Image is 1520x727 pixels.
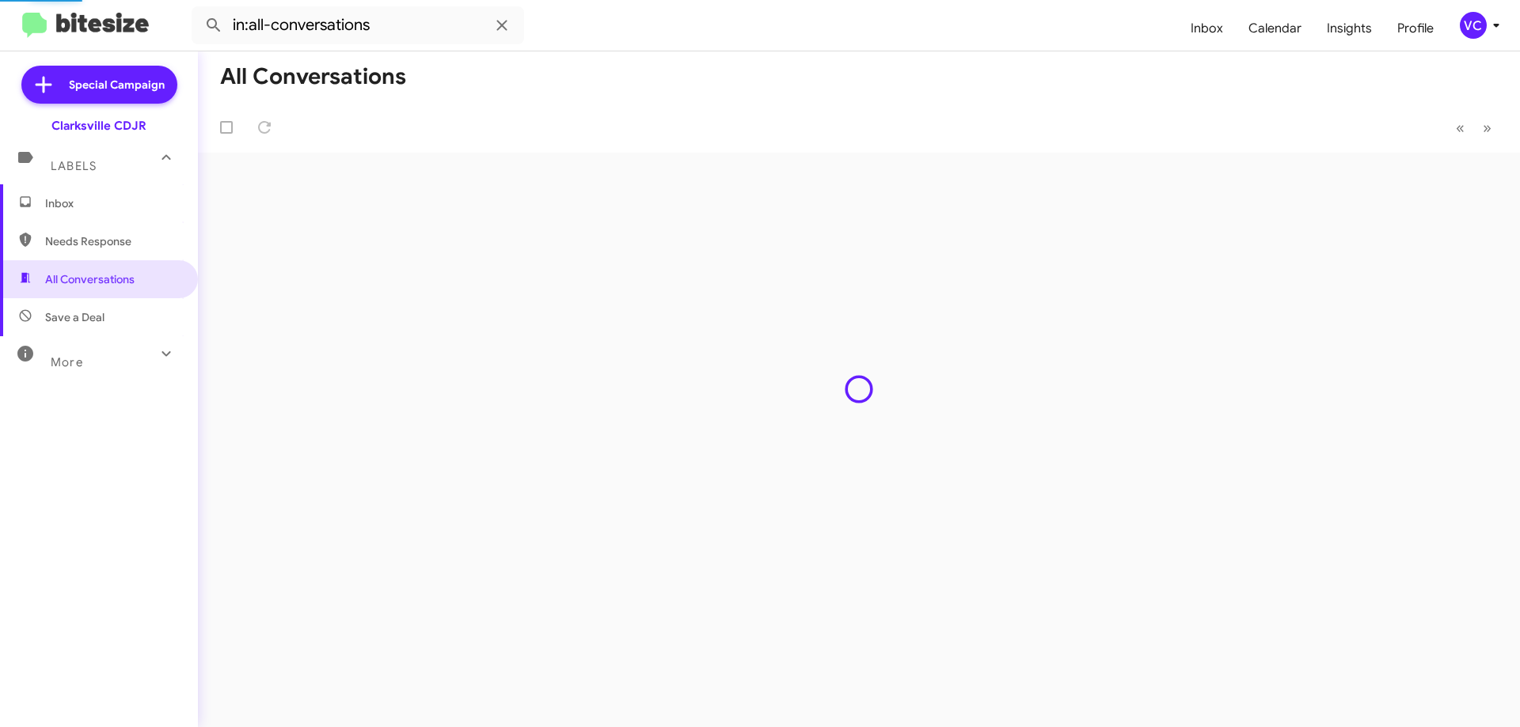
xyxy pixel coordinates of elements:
[1178,6,1236,51] a: Inbox
[1456,118,1465,138] span: «
[45,309,104,325] span: Save a Deal
[45,195,180,211] span: Inbox
[51,355,83,369] span: More
[1446,12,1503,39] button: VC
[220,64,406,89] h1: All Conversations
[45,233,180,249] span: Needs Response
[51,159,97,173] span: Labels
[45,271,135,287] span: All Conversations
[69,77,165,93] span: Special Campaign
[1460,12,1487,39] div: VC
[1385,6,1446,51] a: Profile
[1314,6,1385,51] a: Insights
[21,66,177,104] a: Special Campaign
[1483,118,1491,138] span: »
[51,118,146,134] div: Clarksville CDJR
[1473,112,1501,144] button: Next
[1236,6,1314,51] a: Calendar
[192,6,524,44] input: Search
[1447,112,1501,144] nav: Page navigation example
[1446,112,1474,144] button: Previous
